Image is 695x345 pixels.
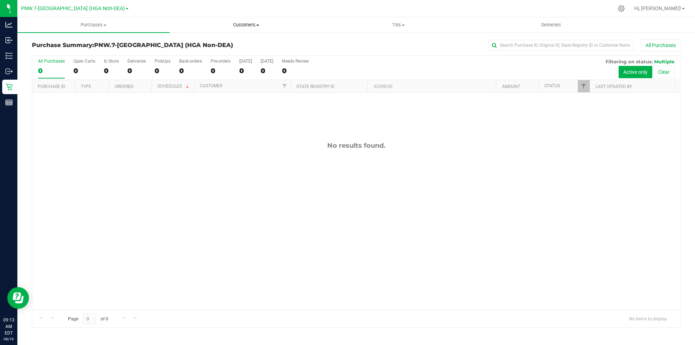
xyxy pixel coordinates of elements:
a: Customer [200,83,222,88]
a: Purchase ID [38,84,65,89]
div: [DATE] [239,59,252,64]
div: 0 [38,67,65,75]
div: All Purchases [38,59,65,64]
inline-svg: Analytics [5,21,13,28]
a: Deliveries [475,17,627,33]
div: Manage settings [617,5,626,12]
a: Status [544,83,560,88]
div: In Store [104,59,119,64]
span: PNW.7-[GEOGRAPHIC_DATA] (HGA Non-DEA) [94,42,233,49]
h3: Purchase Summary: [32,42,248,49]
div: 0 [179,67,202,75]
div: 0 [261,67,273,75]
a: Type [81,84,91,89]
span: Filtering on status: [606,59,653,64]
div: PickUps [155,59,170,64]
inline-svg: Retail [5,83,13,91]
inline-svg: Reports [5,99,13,106]
button: Clear [653,66,674,78]
div: 0 [155,67,170,75]
span: No items to display [623,313,673,324]
a: Last Updated By [595,84,632,89]
span: Hi, [PERSON_NAME]! [634,5,681,11]
p: 09:13 AM EDT [3,317,14,336]
span: Deliveries [531,22,571,28]
div: No results found. [32,142,680,150]
a: Purchases [17,17,170,33]
span: Purchases [17,22,170,28]
div: 0 [239,67,252,75]
inline-svg: Inbound [5,37,13,44]
span: Multiple [654,59,674,64]
div: Pre-orders [211,59,231,64]
input: Search Purchase ID, Original ID, State Registry ID or Customer Name... [489,40,633,51]
a: Ordered [115,84,134,89]
p: 08/19 [3,336,14,342]
a: Tills [322,17,475,33]
span: Customers [170,22,322,28]
span: Page of 0 [62,313,114,324]
div: 0 [127,67,146,75]
inline-svg: Inventory [5,52,13,59]
div: 0 [104,67,119,75]
div: Needs Review [282,59,309,64]
div: [DATE] [261,59,273,64]
div: 0 [211,67,231,75]
a: Filter [278,80,290,92]
div: Back-orders [179,59,202,64]
a: Scheduled [157,84,190,89]
a: State Registry ID [296,84,334,89]
div: 0 [73,67,95,75]
span: Tills [323,22,474,28]
button: Active only [619,66,652,78]
div: Open Carts [73,59,95,64]
a: Customers [170,17,322,33]
div: Deliveries [127,59,146,64]
a: Amount [502,84,520,89]
th: Address [367,80,496,93]
div: 0 [282,67,309,75]
a: Filter [578,80,590,92]
button: All Purchases [641,39,681,51]
inline-svg: Outbound [5,68,13,75]
span: PNW.7-[GEOGRAPHIC_DATA] (HGA Non-DEA) [21,5,125,12]
iframe: Resource center [7,287,29,309]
